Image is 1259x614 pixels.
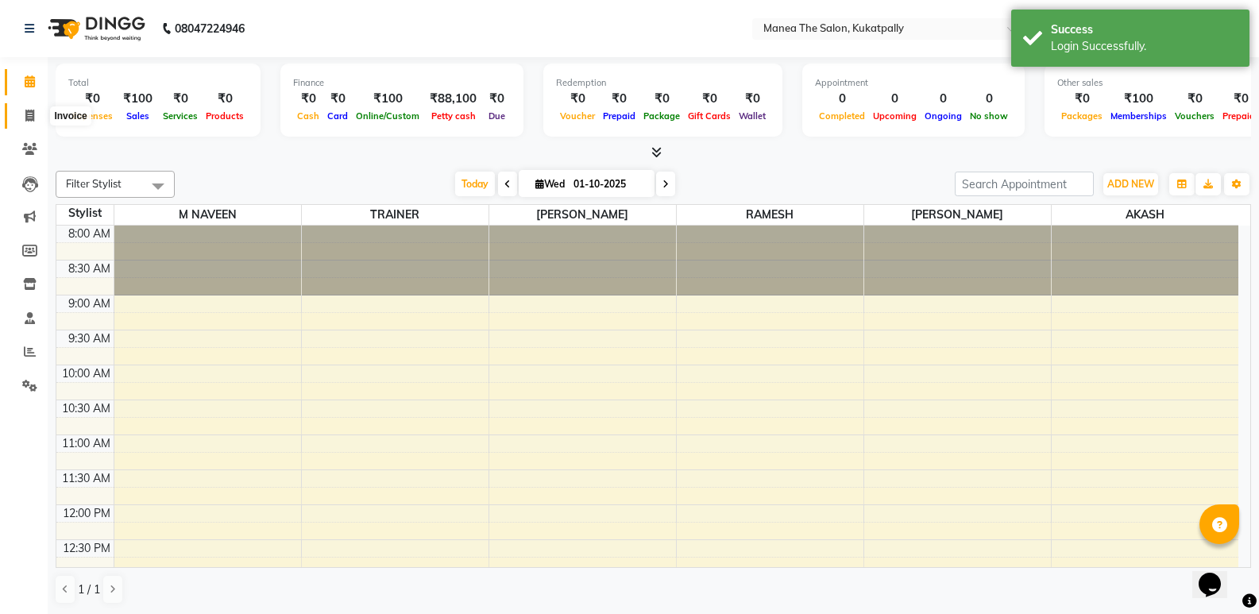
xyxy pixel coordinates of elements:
div: 8:30 AM [65,261,114,277]
input: Search Appointment [955,172,1094,196]
div: 0 [921,90,966,108]
span: Today [455,172,495,196]
span: Prepaid [599,110,639,122]
div: 8:00 AM [65,226,114,242]
div: Invoice [50,106,91,126]
button: ADD NEW [1103,173,1158,195]
div: Total [68,76,248,90]
div: ₹0 [735,90,770,108]
span: 1 / 1 [78,581,100,598]
div: 9:30 AM [65,330,114,347]
div: ₹100 [1106,90,1171,108]
div: Redemption [556,76,770,90]
div: Success [1051,21,1238,38]
div: 10:30 AM [59,400,114,417]
iframe: chat widget [1192,550,1243,598]
span: Gift Cards [684,110,735,122]
span: [PERSON_NAME] [489,205,676,225]
div: Appointment [815,76,1012,90]
div: ₹100 [352,90,423,108]
span: AKASH [1052,205,1239,225]
div: ₹0 [202,90,248,108]
div: 0 [869,90,921,108]
div: 0 [966,90,1012,108]
span: Online/Custom [352,110,423,122]
span: TRAINER [302,205,489,225]
span: Vouchers [1171,110,1218,122]
div: ₹0 [68,90,117,108]
input: 2025-10-01 [569,172,648,196]
div: 11:30 AM [59,470,114,487]
div: ₹0 [323,90,352,108]
span: No show [966,110,1012,122]
div: ₹100 [117,90,159,108]
div: 0 [815,90,869,108]
div: ₹0 [159,90,202,108]
div: 11:00 AM [59,435,114,452]
div: 10:00 AM [59,365,114,382]
div: ₹88,100 [423,90,483,108]
div: ₹0 [1057,90,1106,108]
span: Wallet [735,110,770,122]
span: Packages [1057,110,1106,122]
span: M NAVEEN [114,205,301,225]
div: ₹0 [599,90,639,108]
div: Stylist [56,205,114,222]
div: Finance [293,76,511,90]
span: Products [202,110,248,122]
span: Ongoing [921,110,966,122]
div: ₹0 [639,90,684,108]
span: [PERSON_NAME] [864,205,1051,225]
div: 9:00 AM [65,295,114,312]
div: Login Successfully. [1051,38,1238,55]
span: Completed [815,110,869,122]
div: ₹0 [483,90,511,108]
span: Sales [122,110,153,122]
span: Card [323,110,352,122]
div: ₹0 [1171,90,1218,108]
div: ₹0 [684,90,735,108]
span: Services [159,110,202,122]
span: Filter Stylist [66,177,122,190]
span: Due [485,110,509,122]
span: Memberships [1106,110,1171,122]
b: 08047224946 [175,6,245,51]
span: ADD NEW [1107,178,1154,190]
img: logo [41,6,149,51]
span: Package [639,110,684,122]
div: ₹0 [293,90,323,108]
div: ₹0 [556,90,599,108]
span: Cash [293,110,323,122]
span: Petty cash [427,110,480,122]
div: 12:00 PM [60,505,114,522]
span: Wed [531,178,569,190]
div: 12:30 PM [60,540,114,557]
span: Upcoming [869,110,921,122]
span: Voucher [556,110,599,122]
span: RAMESH [677,205,863,225]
